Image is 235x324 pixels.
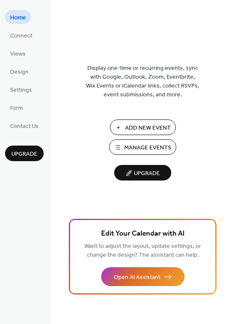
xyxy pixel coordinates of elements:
[5,64,34,78] a: Design
[86,64,199,99] span: Display one-time or recurring events, sync with Google, Outlook, Zoom, Eventbrite, Wix Events or ...
[10,104,23,113] span: Form
[5,119,44,133] a: Contact Us
[114,165,171,181] button: 🚀 Upgrade
[109,139,176,155] button: Manage Events
[10,50,26,58] span: Views
[101,228,185,240] span: Edit Your Calendar with AI
[119,168,166,179] span: 🚀 Upgrade
[101,267,185,286] button: Open AI Assistant
[10,122,39,131] span: Contact Us
[5,82,37,96] a: Settings
[5,101,28,114] a: Form
[125,124,171,133] span: Add New Event
[11,150,37,159] span: Upgrade
[5,46,31,60] a: Views
[114,273,160,282] span: Open AI Assistant
[124,143,171,152] span: Manage Events
[5,28,37,42] a: Connect
[5,146,44,161] button: Upgrade
[10,13,26,22] span: Home
[84,241,201,261] span: Want to adjust the layout, update settings, or change the design? The assistant can help.
[5,10,31,24] a: Home
[10,68,29,77] span: Design
[110,120,176,135] button: Add New Event
[10,86,32,95] span: Settings
[10,32,32,40] span: Connect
